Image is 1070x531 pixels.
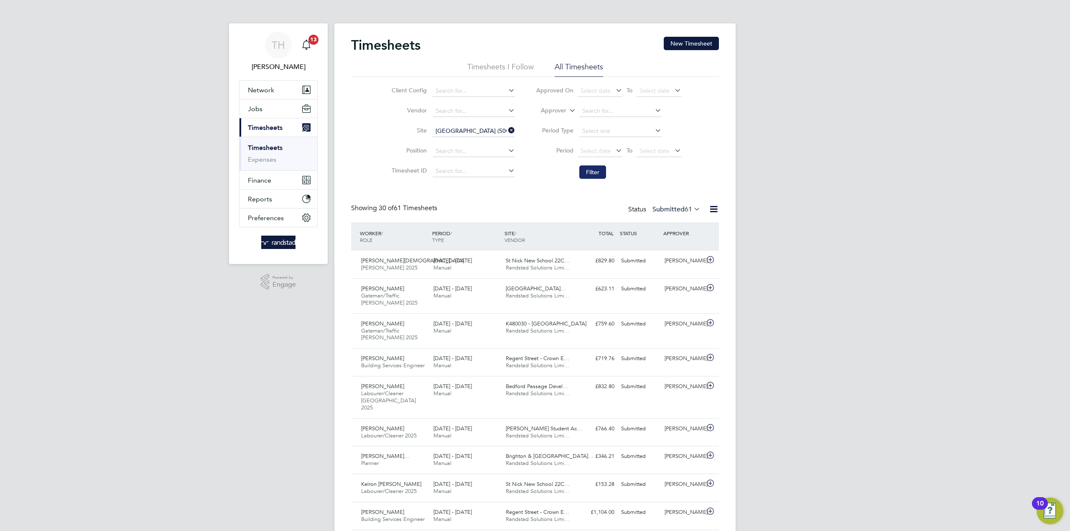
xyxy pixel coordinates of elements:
[248,124,283,132] span: Timesheets
[239,190,317,208] button: Reports
[581,87,611,94] span: Select date
[261,274,296,290] a: Powered byEngage
[361,320,404,327] span: [PERSON_NAME]
[506,488,570,495] span: Randstad Solutions Limi…
[361,488,417,495] span: Labourer/Cleaner 2025
[361,390,416,411] span: Labourer/Cleaner [GEOGRAPHIC_DATA] 2025
[618,226,661,241] div: STATUS
[239,137,317,170] div: Timesheets
[506,327,570,334] span: Randstad Solutions Limi…
[361,285,404,292] span: [PERSON_NAME]
[579,105,662,117] input: Search for...
[664,37,719,50] button: New Timesheet
[529,107,566,115] label: Approver
[652,205,701,213] label: Submitted
[467,62,534,77] li: Timesheets I Follow
[506,460,570,467] span: Randstad Solutions Limi…
[248,176,271,184] span: Finance
[433,425,472,432] span: [DATE] - [DATE]
[433,264,451,271] span: Manual
[239,99,317,118] button: Jobs
[248,105,262,113] span: Jobs
[351,37,420,53] h2: Timesheets
[506,320,586,327] span: K480030 - [GEOGRAPHIC_DATA]
[389,167,427,174] label: Timesheet ID
[239,208,317,227] button: Preferences
[618,450,661,463] div: Submitted
[574,450,618,463] div: £346.21
[574,422,618,436] div: £766.40
[450,230,452,236] span: /
[506,383,568,390] span: Bedford Passage Devel…
[433,105,515,117] input: Search for...
[1036,503,1044,514] div: 10
[506,257,570,264] span: St Nick New School 22C…
[1037,498,1063,524] button: Open Resource Center, 10 new notifications
[379,204,437,212] span: 61 Timesheets
[661,317,705,331] div: [PERSON_NAME]
[618,380,661,394] div: Submitted
[239,32,318,72] a: TH[PERSON_NAME]
[298,32,315,58] a: 13
[248,195,272,203] span: Reports
[574,352,618,366] div: £719.76
[504,236,525,243] span: VENDOR
[506,432,570,439] span: Randstad Solutions Limi…
[574,478,618,491] div: £153.28
[661,506,705,519] div: [PERSON_NAME]
[381,230,383,236] span: /
[248,86,274,94] span: Network
[433,516,451,523] span: Manual
[248,214,284,222] span: Preferences
[618,254,661,268] div: Submitted
[433,257,472,264] span: [DATE] - [DATE]
[661,254,705,268] div: [PERSON_NAME]
[618,282,661,296] div: Submitted
[389,86,427,94] label: Client Config
[248,144,283,152] a: Timesheets
[361,355,404,362] span: [PERSON_NAME]
[433,320,472,327] span: [DATE] - [DATE]
[361,257,464,264] span: [PERSON_NAME][DEMOGRAPHIC_DATA]
[579,165,606,179] button: Filter
[272,40,285,51] span: TH
[574,317,618,331] div: £759.60
[273,274,296,281] span: Powered by
[506,516,570,523] span: Randstad Solutions Limi…
[433,383,472,390] span: [DATE] - [DATE]
[433,432,451,439] span: Manual
[506,292,570,299] span: Randstad Solutions Limi…
[618,317,661,331] div: Submitted
[433,460,451,467] span: Manual
[433,145,515,157] input: Search for...
[506,508,569,516] span: Regent Street - Crown E…
[433,480,472,488] span: [DATE] - [DATE]
[506,355,569,362] span: Regent Street - Crown E…
[358,226,430,247] div: WORKER
[661,380,705,394] div: [PERSON_NAME]
[361,480,421,488] span: Kelron [PERSON_NAME]
[618,352,661,366] div: Submitted
[361,452,410,460] span: [PERSON_NAME]…
[430,226,502,247] div: PERIOD
[433,508,472,516] span: [DATE] - [DATE]
[506,264,570,271] span: Randstad Solutions Limi…
[555,62,603,77] li: All Timesheets
[502,226,575,247] div: SITE
[433,327,451,334] span: Manual
[361,508,404,516] span: [PERSON_NAME]
[379,204,394,212] span: 30 of
[506,452,594,460] span: Brighton & [GEOGRAPHIC_DATA]…
[628,204,702,216] div: Status
[506,390,570,397] span: Randstad Solutions Limi…
[618,478,661,491] div: Submitted
[273,281,296,288] span: Engage
[433,292,451,299] span: Manual
[618,422,661,436] div: Submitted
[389,127,427,134] label: Site
[579,125,662,137] input: Select one
[433,285,472,292] span: [DATE] - [DATE]
[389,147,427,154] label: Position
[536,86,573,94] label: Approved On
[536,127,573,134] label: Period Type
